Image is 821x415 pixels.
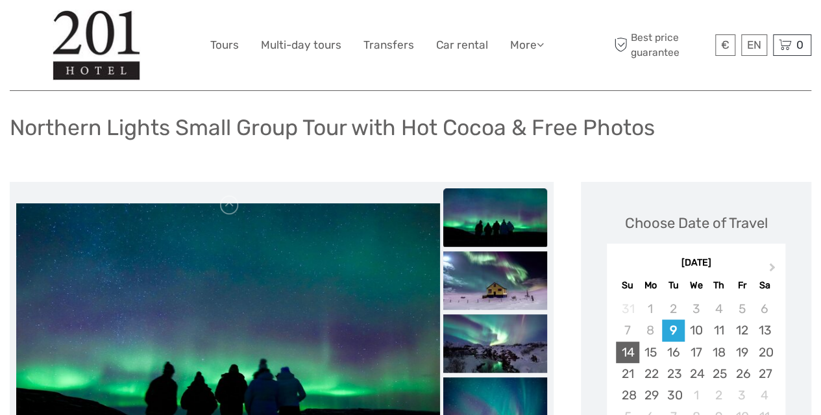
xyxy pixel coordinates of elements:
[662,384,685,406] div: Choose Tuesday, September 30th, 2025
[662,298,685,320] div: Not available Tuesday, September 2nd, 2025
[625,213,768,233] div: Choose Date of Travel
[616,298,639,320] div: Not available Sunday, August 31st, 2025
[763,260,784,281] button: Next Month
[753,320,776,341] div: Choose Saturday, September 13th, 2025
[730,363,753,384] div: Choose Friday, September 26th, 2025
[443,188,547,247] img: e8695a2a1b034f3abde31fbeb22657e9_slider_thumbnail.jpg
[662,363,685,384] div: Choose Tuesday, September 23rd, 2025
[662,342,685,363] div: Choose Tuesday, September 16th, 2025
[707,298,730,320] div: Not available Thursday, September 4th, 2025
[616,277,639,294] div: Su
[753,277,776,294] div: Sa
[639,320,662,341] div: Not available Monday, September 8th, 2025
[616,363,639,384] div: Choose Sunday, September 21st, 2025
[730,320,753,341] div: Choose Friday, September 12th, 2025
[639,384,662,406] div: Choose Monday, September 29th, 2025
[685,384,707,406] div: Choose Wednesday, October 1st, 2025
[730,384,753,406] div: Choose Friday, October 3rd, 2025
[616,320,639,341] div: Not available Sunday, September 7th, 2025
[436,36,488,55] a: Car rental
[707,363,730,384] div: Choose Thursday, September 25th, 2025
[616,384,639,406] div: Choose Sunday, September 28th, 2025
[753,363,776,384] div: Choose Saturday, September 27th, 2025
[721,38,729,51] span: €
[685,342,707,363] div: Choose Wednesday, September 17th, 2025
[753,342,776,363] div: Choose Saturday, September 20th, 2025
[794,38,805,51] span: 0
[662,320,685,341] div: Choose Tuesday, September 9th, 2025
[443,251,547,310] img: c98f3496009e44809d000fa2aee3e51b_slider_thumbnail.jpeg
[730,342,753,363] div: Choose Friday, September 19th, 2025
[639,277,662,294] div: Mo
[18,23,147,33] p: We're away right now. Please check back later!
[149,20,165,36] button: Open LiveChat chat widget
[210,36,239,55] a: Tours
[741,34,767,56] div: EN
[685,363,707,384] div: Choose Wednesday, September 24th, 2025
[639,363,662,384] div: Choose Monday, September 22nd, 2025
[607,257,785,270] div: [DATE]
[685,298,707,320] div: Not available Wednesday, September 3rd, 2025
[616,342,639,363] div: Choose Sunday, September 14th, 2025
[685,277,707,294] div: We
[443,314,547,373] img: 8c3ac6806fd64b33a2ca3b64f1dd7e56_slider_thumbnail.jpg
[707,277,730,294] div: Th
[707,320,730,341] div: Choose Thursday, September 11th, 2025
[611,31,712,59] span: Best price guarantee
[730,298,753,320] div: Not available Friday, September 5th, 2025
[685,320,707,341] div: Choose Wednesday, September 10th, 2025
[510,36,544,55] a: More
[639,298,662,320] div: Not available Monday, September 1st, 2025
[753,384,776,406] div: Choose Saturday, October 4th, 2025
[363,36,414,55] a: Transfers
[707,384,730,406] div: Choose Thursday, October 2nd, 2025
[753,298,776,320] div: Not available Saturday, September 6th, 2025
[730,277,753,294] div: Fr
[662,277,685,294] div: Tu
[707,342,730,363] div: Choose Thursday, September 18th, 2025
[53,10,141,81] img: 1139-69e80d06-57d7-4973-b0b3-45c5474b2b75_logo_big.jpg
[261,36,341,55] a: Multi-day tours
[10,114,655,141] h1: Northern Lights Small Group Tour with Hot Cocoa & Free Photos
[639,342,662,363] div: Choose Monday, September 15th, 2025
